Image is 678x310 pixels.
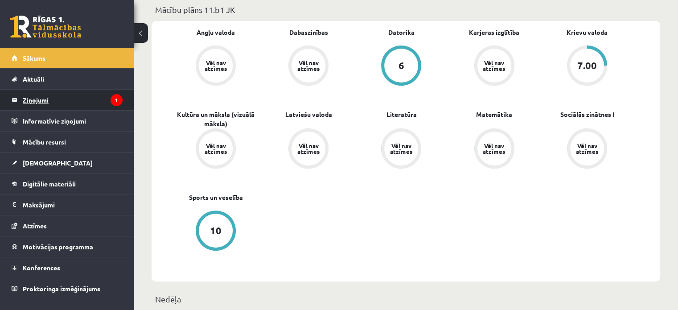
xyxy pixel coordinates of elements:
[23,111,123,131] legend: Informatīvie ziņojumi
[155,293,657,305] p: Nedēļa
[10,16,81,38] a: Rīgas 1. Tālmācības vidusskola
[448,128,541,170] a: Vēl nav atzīmes
[262,45,355,87] a: Vēl nav atzīmes
[476,110,512,119] a: Matemātika
[296,60,321,71] div: Vēl nav atzīmes
[296,143,321,154] div: Vēl nav atzīmes
[203,143,228,154] div: Vēl nav atzīmes
[23,90,123,110] legend: Ziņojumi
[386,110,416,119] a: Literatūra
[12,236,123,257] a: Motivācijas programma
[169,128,262,170] a: Vēl nav atzīmes
[210,226,222,236] div: 10
[12,48,123,68] a: Sākums
[203,60,228,71] div: Vēl nav atzīmes
[541,128,633,170] a: Vēl nav atzīmes
[12,257,123,278] a: Konferences
[111,94,123,106] i: 1
[399,61,404,70] div: 6
[482,143,507,154] div: Vēl nav atzīmes
[189,193,243,202] a: Sports un veselība
[12,174,123,194] a: Digitālie materiāli
[12,153,123,173] a: [DEMOGRAPHIC_DATA]
[12,194,123,215] a: Maksājumi
[285,110,332,119] a: Latviešu valoda
[12,132,123,152] a: Mācību resursi
[448,45,541,87] a: Vēl nav atzīmes
[541,45,633,87] a: 7.00
[388,28,415,37] a: Datorika
[12,215,123,236] a: Atzīmes
[23,243,93,251] span: Motivācijas programma
[12,90,123,110] a: Ziņojumi1
[23,75,44,83] span: Aktuāli
[12,278,123,299] a: Proktoringa izmēģinājums
[567,28,608,37] a: Krievu valoda
[355,45,448,87] a: 6
[262,128,355,170] a: Vēl nav atzīmes
[23,264,60,272] span: Konferences
[23,138,66,146] span: Mācību resursi
[577,61,597,70] div: 7.00
[23,159,93,167] span: [DEMOGRAPHIC_DATA]
[12,69,123,89] a: Aktuāli
[169,110,262,128] a: Kultūra un māksla (vizuālā māksla)
[469,28,519,37] a: Karjeras izglītība
[23,285,100,293] span: Proktoringa izmēģinājums
[23,54,45,62] span: Sākums
[23,180,76,188] span: Digitālie materiāli
[575,143,600,154] div: Vēl nav atzīmes
[197,28,235,37] a: Angļu valoda
[355,128,448,170] a: Vēl nav atzīmes
[482,60,507,71] div: Vēl nav atzīmes
[23,222,47,230] span: Atzīmes
[169,45,262,87] a: Vēl nav atzīmes
[560,110,614,119] a: Sociālās zinātnes I
[12,111,123,131] a: Informatīvie ziņojumi
[155,4,657,16] p: Mācību plāns 11.b1 JK
[23,194,123,215] legend: Maksājumi
[169,211,262,252] a: 10
[389,143,414,154] div: Vēl nav atzīmes
[289,28,328,37] a: Dabaszinības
